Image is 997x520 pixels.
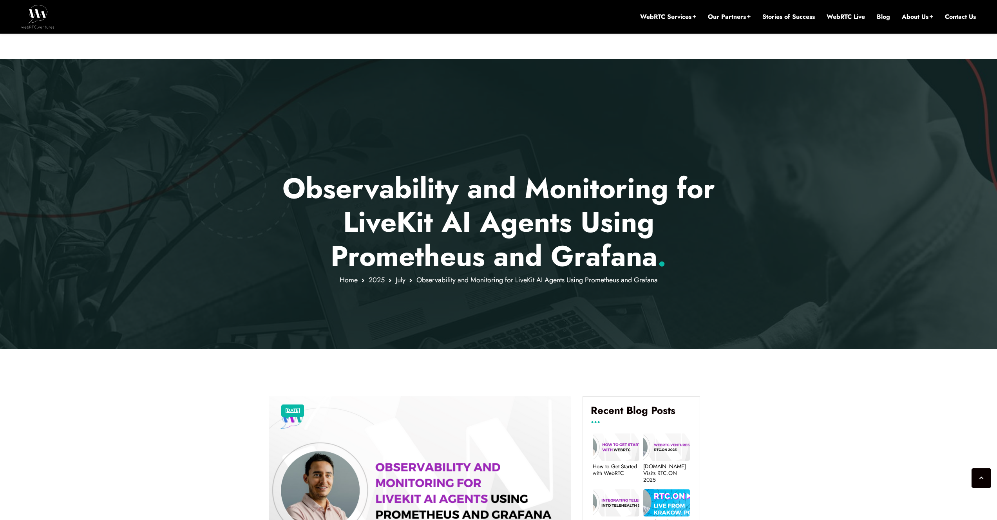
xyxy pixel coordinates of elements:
span: . [657,236,666,276]
a: Blog [877,13,890,21]
span: Observability and Monitoring for LiveKit AI Agents Using Prometheus and Grafana [416,275,658,285]
a: Stories of Success [762,13,815,21]
a: WebRTC Live [827,13,865,21]
a: Our Partners [708,13,751,21]
a: [DOMAIN_NAME] Visits RTC.ON 2025 [643,463,690,483]
a: How to Get Started with WebRTC [593,463,639,477]
a: Home [340,275,358,285]
a: 2025 [369,275,385,285]
h4: Recent Blog Posts [591,404,692,422]
a: [DATE] [285,406,300,416]
a: Contact Us [945,13,976,21]
a: WebRTC Services [640,13,696,21]
a: About Us [902,13,933,21]
h1: Observability and Monitoring for LiveKit AI Agents Using Prometheus and Grafana [269,172,728,273]
img: WebRTC.ventures [21,5,54,28]
a: July [396,275,405,285]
